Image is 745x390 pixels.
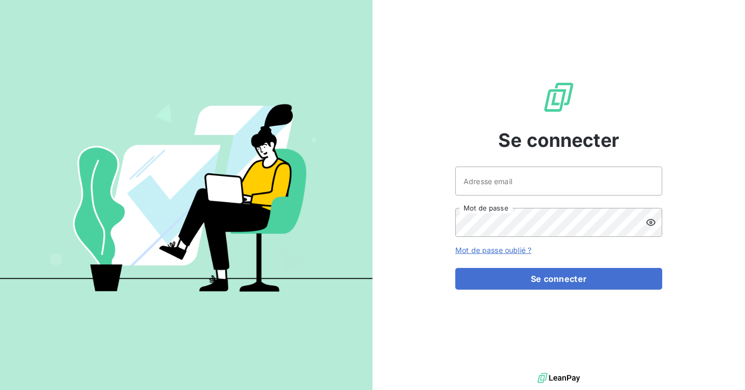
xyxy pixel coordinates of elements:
img: logo [538,370,580,386]
button: Se connecter [455,268,662,290]
input: placeholder [455,167,662,196]
a: Mot de passe oublié ? [455,246,531,254]
span: Se connecter [498,126,619,154]
img: Logo LeanPay [542,81,575,114]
